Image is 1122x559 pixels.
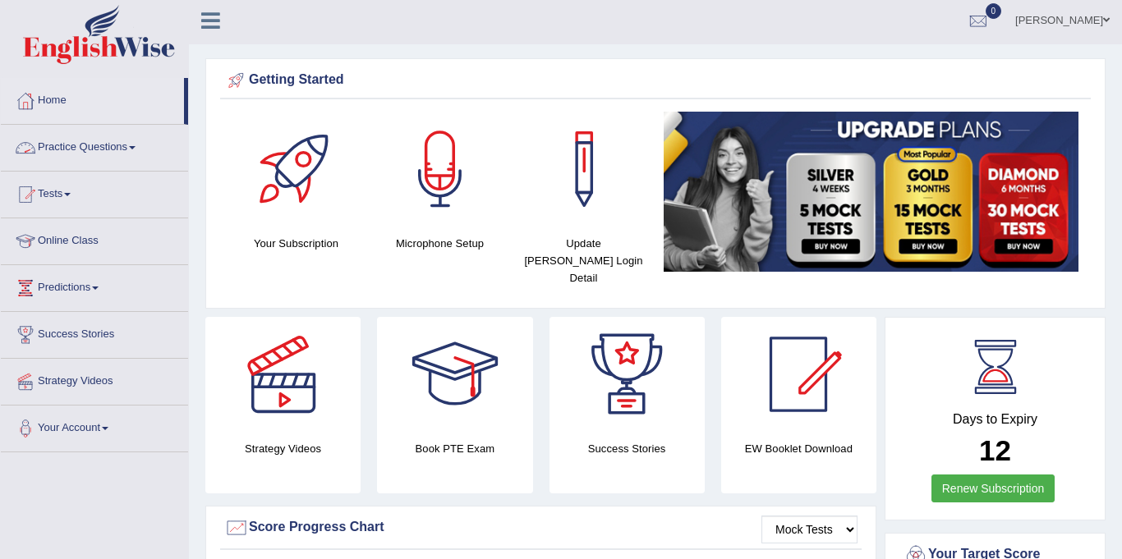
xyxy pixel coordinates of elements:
[205,440,361,457] h4: Strategy Videos
[1,218,188,259] a: Online Class
[224,515,858,540] div: Score Progress Chart
[721,440,876,457] h4: EW Booklet Download
[1,125,188,166] a: Practice Questions
[664,112,1078,272] img: small5.jpg
[1,359,188,400] a: Strategy Videos
[232,235,360,252] h4: Your Subscription
[224,68,1087,93] div: Getting Started
[1,78,184,119] a: Home
[1,172,188,213] a: Tests
[1,265,188,306] a: Predictions
[376,235,504,252] h4: Microphone Setup
[986,3,1002,19] span: 0
[904,412,1087,427] h4: Days to Expiry
[520,235,647,286] h4: Update [PERSON_NAME] Login Detail
[550,440,705,457] h4: Success Stories
[377,440,532,457] h4: Book PTE Exam
[931,474,1055,502] a: Renew Subscription
[1,312,188,353] a: Success Stories
[1,406,188,447] a: Your Account
[979,434,1011,466] b: 12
